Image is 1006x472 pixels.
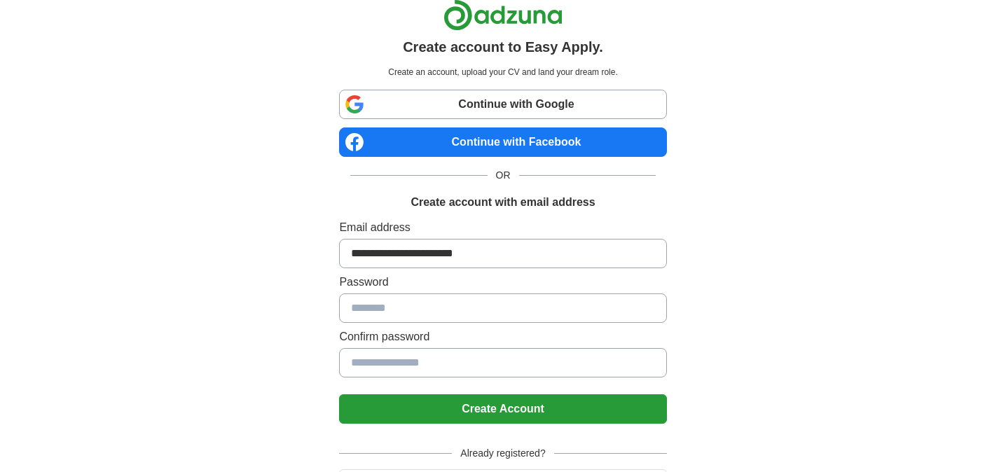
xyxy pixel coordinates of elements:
[342,66,663,78] p: Create an account, upload your CV and land your dream role.
[339,394,666,424] button: Create Account
[339,219,666,236] label: Email address
[339,328,666,345] label: Confirm password
[339,90,666,119] a: Continue with Google
[403,36,603,57] h1: Create account to Easy Apply.
[488,168,519,183] span: OR
[339,127,666,157] a: Continue with Facebook
[339,274,666,291] label: Password
[411,194,595,211] h1: Create account with email address
[452,446,553,461] span: Already registered?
